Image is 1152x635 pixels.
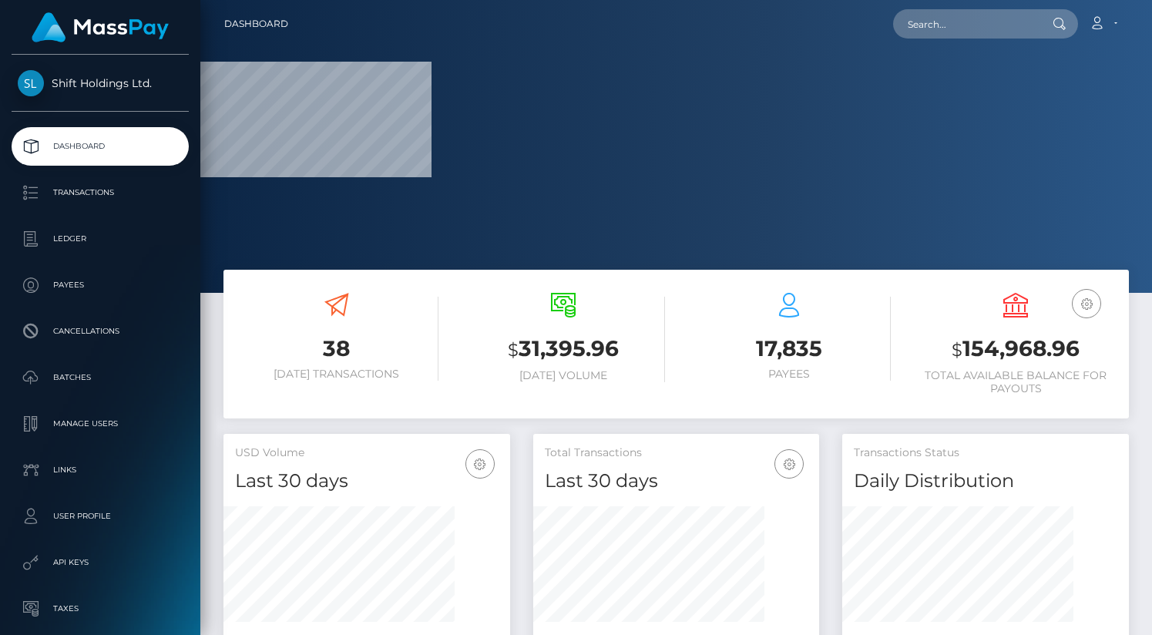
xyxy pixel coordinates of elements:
h6: Total Available Balance for Payouts [914,369,1117,395]
a: Ledger [12,220,189,258]
small: $ [952,339,962,361]
h6: [DATE] Volume [462,369,665,382]
img: Shift Holdings Ltd. [18,70,44,96]
a: Dashboard [224,8,288,40]
h4: Last 30 days [545,468,808,495]
p: Manage Users [18,412,183,435]
a: Taxes [12,590,189,628]
a: Links [12,451,189,489]
p: Cancellations [18,320,183,343]
h4: Last 30 days [235,468,499,495]
h3: 154,968.96 [914,334,1117,365]
p: Payees [18,274,183,297]
a: Transactions [12,173,189,212]
p: Dashboard [18,135,183,158]
a: Batches [12,358,189,397]
a: API Keys [12,543,189,582]
p: Batches [18,366,183,389]
img: MassPay Logo [32,12,169,42]
span: Shift Holdings Ltd. [12,76,189,90]
p: User Profile [18,505,183,528]
h3: 17,835 [688,334,892,364]
h4: Daily Distribution [854,468,1117,495]
p: Links [18,459,183,482]
a: Dashboard [12,127,189,166]
small: $ [508,339,519,361]
h5: USD Volume [235,445,499,461]
p: Taxes [18,597,183,620]
a: Payees [12,266,189,304]
p: Ledger [18,227,183,250]
h3: 31,395.96 [462,334,665,365]
input: Search... [893,9,1038,39]
h5: Transactions Status [854,445,1117,461]
a: Cancellations [12,312,189,351]
h5: Total Transactions [545,445,808,461]
p: Transactions [18,181,183,204]
h3: 38 [235,334,438,364]
a: User Profile [12,497,189,536]
a: Manage Users [12,405,189,443]
p: API Keys [18,551,183,574]
h6: [DATE] Transactions [235,368,438,381]
h6: Payees [688,368,892,381]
